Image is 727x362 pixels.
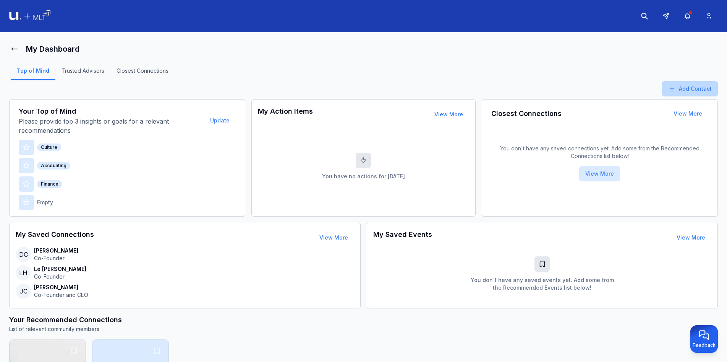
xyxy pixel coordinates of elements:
button: Add Contact [662,81,718,96]
p: Co-Founder [34,273,86,280]
div: Culture [37,143,61,151]
p: You don`t have any saved events yet. Add some from the Recommended Events list below! [466,276,619,292]
span: JC [16,284,31,299]
a: Top of Mind [11,67,55,80]
div: Finance [37,180,62,188]
h1: My Dashboard [26,44,79,54]
h3: My Action Items [258,106,313,123]
h3: My Saved Connections [16,229,94,246]
button: Provide feedback [690,325,718,353]
p: You don`t have any saved connections yet. Add some from the Recommended Connections list below! [491,145,708,160]
h3: My Saved Events [373,229,432,246]
button: View More [667,106,708,121]
a: View More [677,234,705,241]
button: View More [579,166,620,181]
h3: Your Recommended Connections [9,315,718,325]
p: Empty [37,199,53,206]
p: [PERSON_NAME] [34,247,78,254]
button: Update [204,113,236,128]
a: Closest Connections [110,67,175,80]
button: View More [670,230,711,245]
img: Logo [9,10,50,22]
span: LH [16,265,31,280]
p: [PERSON_NAME] [34,284,88,291]
p: Co-Founder [34,254,78,262]
p: You have no actions for [DATE] [322,173,405,180]
h3: Closest Connections [491,108,562,119]
p: Co-Founder and CEO [34,291,88,299]
div: Accounting [37,162,70,170]
a: Trusted Advisors [55,67,110,80]
span: Feedback [693,342,716,348]
button: View More [428,107,469,122]
button: View More [313,230,354,245]
p: Please provide top 3 insights or goals for a relevant recommendations [19,117,202,135]
p: List of relevant community members [9,325,718,333]
h3: Your Top of Mind [19,106,202,117]
span: DC [16,247,31,262]
p: Le [PERSON_NAME] [34,265,86,273]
